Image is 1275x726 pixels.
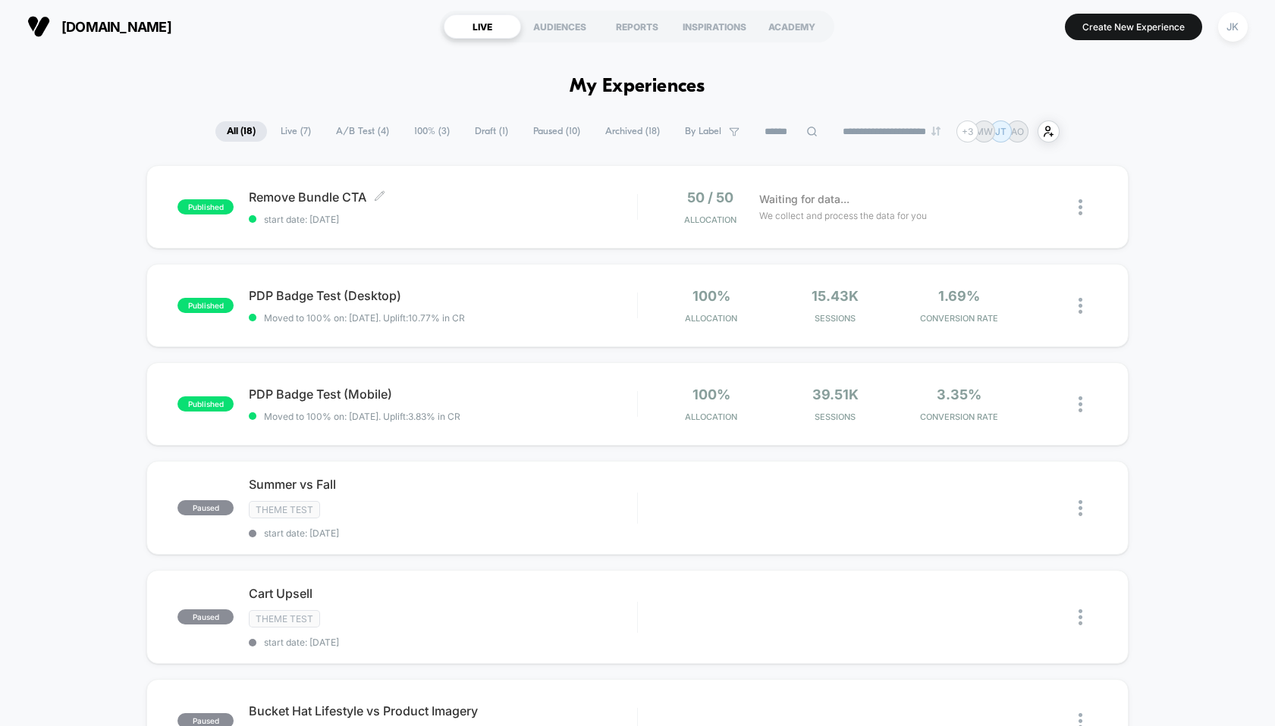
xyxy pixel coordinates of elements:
p: AO [1011,126,1024,137]
p: JT [995,126,1006,137]
img: end [931,127,941,136]
span: We collect and process the data for you [759,208,927,223]
span: Sessions [777,412,893,422]
img: Visually logo [27,15,50,38]
img: close [1079,396,1082,412]
span: 3.35% [937,386,981,402]
span: 100% [692,288,730,304]
div: AUDIENCES [521,14,598,39]
img: close [1079,609,1082,625]
span: start date: [DATE] [249,527,636,539]
img: close [1079,298,1082,314]
p: MW [975,126,993,137]
span: Archived ( 18 ) [594,121,671,142]
button: Create New Experience [1065,14,1202,40]
img: close [1079,500,1082,516]
button: [DOMAIN_NAME] [23,14,176,39]
span: 39.51k [812,386,859,402]
button: JK [1214,11,1252,42]
span: start date: [DATE] [249,637,636,648]
span: Bucket Hat Lifestyle vs Product Imagery [249,703,636,718]
span: A/B Test ( 4 ) [325,121,400,142]
span: 100% [692,386,730,402]
img: close [1079,199,1082,215]
span: published [177,396,234,412]
span: PDP Badge Test (Mobile) [249,386,636,402]
span: Waiting for data... [759,191,849,208]
div: INSPIRATIONS [676,14,753,39]
span: CONVERSION RATE [901,313,1017,324]
span: 100% ( 3 ) [403,121,461,142]
span: Live ( 7 ) [269,121,322,142]
span: Cart Upsell [249,586,636,601]
span: 50 / 50 [687,189,733,205]
span: [DOMAIN_NAME] [61,19,171,35]
div: ACADEMY [753,14,831,39]
div: JK [1218,12,1248,42]
span: paused [177,500,234,515]
span: 1.69% [938,288,980,304]
span: paused [177,609,234,624]
span: Allocation [684,214,736,225]
div: + 3 [956,120,978,142]
span: published [177,298,234,313]
h1: My Experiences [570,76,705,98]
span: Sessions [777,313,893,324]
span: Moved to 100% on: [DATE] . Uplift: 10.77% in CR [264,312,465,324]
span: By Label [685,126,721,137]
span: CONVERSION RATE [901,412,1017,422]
span: 15.43k [812,288,859,304]
span: Theme Test [249,501,320,518]
span: Remove Bundle CTA [249,189,636,205]
span: PDP Badge Test (Desktop) [249,288,636,303]
span: Summer vs Fall [249,477,636,492]
span: Allocation [685,313,737,324]
div: REPORTS [598,14,676,39]
span: Draft ( 1 ) [463,121,520,142]
span: Paused ( 10 ) [522,121,592,142]
span: Theme Test [249,610,320,627]
span: published [177,199,234,214]
span: Moved to 100% on: [DATE] . Uplift: 3.83% in CR [264,411,460,422]
span: All ( 18 ) [215,121,267,142]
div: LIVE [444,14,521,39]
span: start date: [DATE] [249,214,636,225]
span: Allocation [685,412,737,422]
